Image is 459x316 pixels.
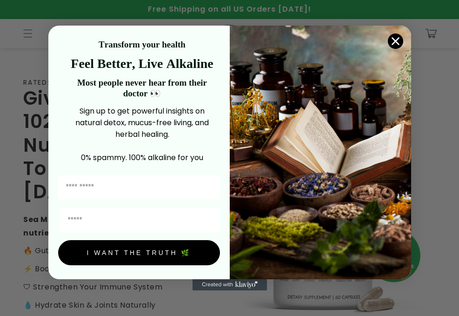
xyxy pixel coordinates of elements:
[58,240,220,265] button: I WANT THE TRUTH 🌿
[65,105,220,140] p: Sign up to get powerful insights on natural detox, mucus-free living, and herbal healing.
[77,78,207,98] strong: Most people never hear from their doctor 👀
[58,175,220,199] input: First Name
[99,40,186,49] strong: Transform your health
[71,56,213,71] strong: Feel Better, Live Alkaline
[193,279,267,290] a: Created with Klaviyo - opens in a new tab
[60,208,220,232] input: Email
[387,33,404,49] button: Close dialog
[230,26,411,279] img: 4a4a186a-b914-4224-87c7-990d8ecc9bca.jpeg
[65,152,220,163] p: 0% spammy. 100% alkaline for you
